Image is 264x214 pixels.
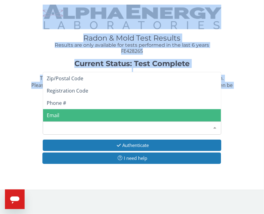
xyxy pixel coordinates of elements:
[47,112,59,119] span: Email
[5,189,25,209] iframe: Button to launch messaging window
[47,100,66,106] span: Phone #
[43,42,221,48] h4: Results are only available for tests performed in the last 6 years
[42,153,221,164] button: I need help
[47,75,83,82] span: Zip/Postal Code
[43,34,221,42] h1: Radon & Mold Test Results
[43,140,221,151] button: Authenticate
[43,5,221,29] img: TightCrop.jpg
[74,59,190,68] strong: Current Status: Test Complete
[31,75,233,96] span: To protect your confidential test results, we need to confirm some information. Please choose an ...
[47,87,88,94] span: Registration Code
[121,48,143,54] span: FE428265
